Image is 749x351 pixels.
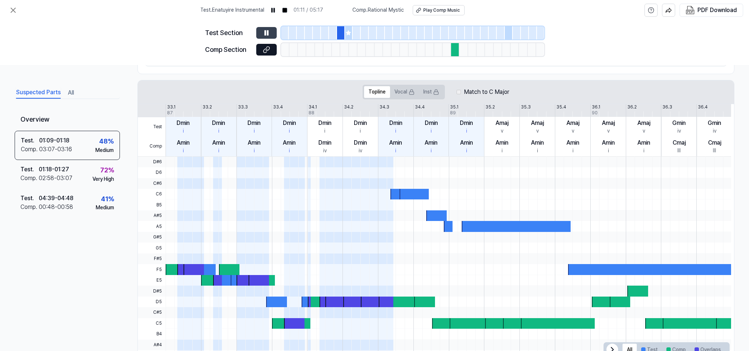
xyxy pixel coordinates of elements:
div: i [431,127,432,135]
div: Comp Section [205,45,252,55]
div: Cmaj [708,138,721,147]
img: share [665,7,672,14]
div: Test . [20,165,39,174]
div: 34.3 [379,104,389,110]
div: Amaj [567,119,579,127]
div: III [677,147,681,154]
div: 04:39 - 04:48 [39,194,73,203]
div: Test . [21,136,39,145]
div: 33.3 [238,104,248,110]
span: B4 [138,329,166,339]
div: iv [323,147,327,154]
span: D#5 [138,286,166,296]
span: Comp . Rational Mystic [352,7,404,14]
div: Amin [212,138,225,147]
svg: help [648,7,654,14]
div: i [466,127,467,135]
span: C6 [138,189,166,199]
span: Test . Enatuyire Instrumental [200,7,264,14]
div: i [608,147,609,154]
div: 33.1 [167,104,175,110]
div: i [254,127,255,135]
span: G5 [138,243,166,253]
a: Play Comp Music [413,5,465,15]
div: Very High [92,176,114,183]
button: Suspected Parts [16,87,61,99]
div: v [643,127,645,135]
div: iv [677,127,681,135]
div: 35.4 [556,104,566,110]
span: G#5 [138,232,166,243]
div: 89 [450,110,456,116]
button: PDF Download [684,4,738,16]
div: Amin [638,138,650,147]
div: i [183,147,184,154]
div: i [502,147,503,154]
div: i [572,147,574,154]
div: 36.2 [627,104,637,110]
div: Amin [496,138,508,147]
div: Amin [248,138,261,147]
div: Dmin [318,119,332,127]
span: E5 [138,275,166,286]
button: Vocal [390,86,419,98]
div: Dmin [212,119,225,127]
div: 48 % [99,136,114,147]
span: F#5 [138,253,166,264]
div: Amin [283,138,296,147]
div: Dmin [425,119,438,127]
span: Comp [138,137,166,156]
div: v [607,127,610,135]
div: Comp . [21,145,39,154]
span: D#6 [138,157,166,167]
div: 33.4 [273,104,283,110]
div: Amin [602,138,615,147]
div: 34.1 [309,104,317,110]
div: i [395,127,396,135]
div: Amaj [496,119,508,127]
span: C#5 [138,307,166,318]
div: Gmin [708,119,721,127]
div: i [254,147,255,154]
div: Overview [15,109,120,131]
div: Amaj [638,119,650,127]
div: Amin [460,138,473,147]
div: iv [359,147,362,154]
div: Cmaj [673,138,686,147]
div: 00:48 - 00:58 [39,203,73,211]
div: 36.3 [662,104,672,110]
div: 34.2 [344,104,353,110]
div: v [572,127,574,135]
div: Amin [389,138,402,147]
span: F5 [138,264,166,275]
div: III [713,147,716,154]
div: 90 [592,110,598,116]
div: 01:18 - 01:27 [39,165,69,174]
div: 35.1 [450,104,458,110]
div: Medium [96,204,114,211]
div: PDF Download [697,5,737,15]
div: 35.3 [521,104,531,110]
div: i [537,147,538,154]
div: v [501,127,503,135]
span: D5 [138,297,166,307]
div: Amin [425,138,438,147]
div: Test Section [205,28,252,38]
div: Comp . [20,174,39,183]
span: A#5 [138,210,166,221]
button: Topline [364,86,390,98]
div: Dmin [389,119,402,127]
div: i [466,147,467,154]
div: Play Comp Music [423,7,460,14]
div: Medium [95,147,114,154]
div: 87 [167,110,173,116]
img: PDF Download [686,6,695,15]
button: All [68,87,74,99]
div: 88 [309,110,314,116]
div: i [324,127,325,135]
div: i [360,127,361,135]
div: 41 % [101,194,114,205]
div: 03:07 - 03:16 [39,145,72,154]
div: 35.2 [485,104,495,110]
button: help [644,4,658,17]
